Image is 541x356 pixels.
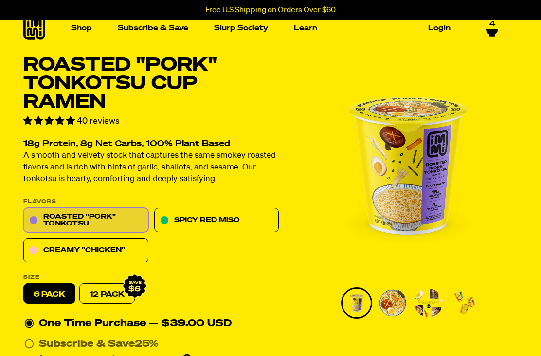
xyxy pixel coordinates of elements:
h2: 18g Protein, 8g Net Carbs, 100% Plant Based [23,140,279,149]
li: Go to slide 3 [413,287,444,319]
a: Login [424,20,454,36]
p: Flavors [23,199,279,205]
a: Spicy Red Miso [154,208,279,233]
img: Roasted "Pork" Tonkotsu Cup Ramen [415,289,443,317]
span: 40 reviews [77,117,120,126]
nav: Main navigation [67,10,454,46]
label: Size [23,275,279,280]
img: Roasted "Pork" Tonkotsu Cup Ramen [298,56,518,276]
a: Shop [67,20,96,36]
div: — $39.00 USD [149,316,232,332]
a: Roasted "Pork" Tonkotsu [23,208,148,233]
span: 4.78 stars [23,117,77,126]
li: 1 of 4 [298,56,518,276]
div: Subscribe & Save [39,337,159,352]
div: PDP main carousel thumbnails [298,287,518,319]
h1: Roasted "Pork" Tonkotsu Cup Ramen [23,56,279,112]
a: 12 Pack [79,284,135,304]
label: 6 pack [23,284,75,304]
span: 4 [489,19,495,28]
a: Creamy "Chicken" [23,239,148,263]
a: Slurp Society [210,20,272,36]
a: Subscribe & Save [114,20,192,36]
p: A smooth and velvety stock that captures the same smokey roasted flavors and is rich with hints o... [23,150,279,186]
img: Roasted "Pork" Tonkotsu Cup Ramen [343,289,371,317]
li: Go to slide 4 [449,287,480,319]
li: Go to slide 2 [377,287,408,319]
li: Go to slide 1 [341,287,372,319]
span: 25% [135,339,159,349]
a: Learn [290,20,321,36]
img: Roasted "Pork" Tonkotsu Cup Ramen [451,289,479,317]
img: Roasted "Pork" Tonkotsu Cup Ramen [379,289,407,317]
div: One Time Purchase [24,316,278,332]
p: Free U.S Shipping on Orders Over $60 [205,6,336,15]
div: PDP main carousel [298,56,518,276]
a: 4 [486,19,498,36]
